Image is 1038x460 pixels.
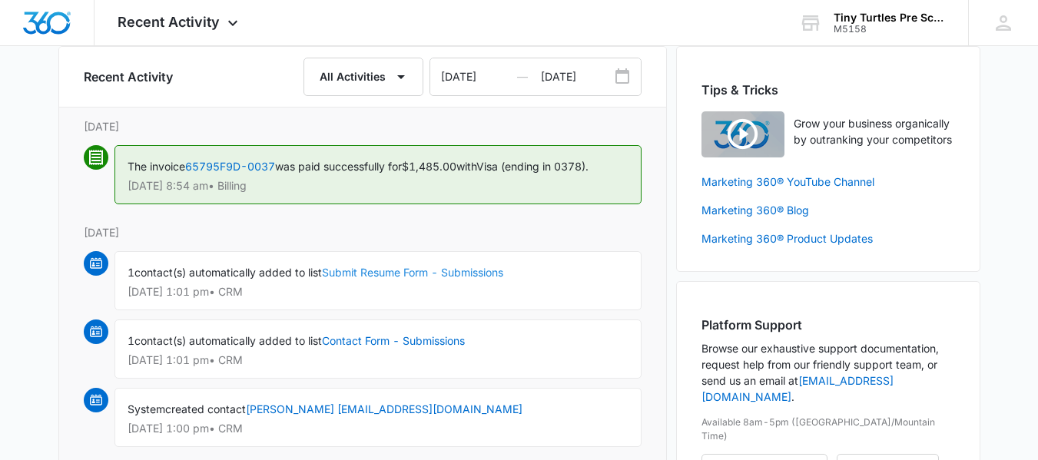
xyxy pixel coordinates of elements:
[84,68,173,86] h6: Recent Activity
[794,115,955,147] p: Grow your business organically by outranking your competitors
[185,160,275,173] a: 65795F9D-0037
[701,174,955,190] a: Marketing 360® YouTube Channel
[118,14,220,30] span: Recent Activity
[430,58,541,95] input: Date Range From
[165,402,246,415] span: created contact
[834,12,946,24] div: account name
[134,266,322,279] span: contact(s) automatically added to list
[701,340,955,405] p: Browse our exhaustive support documentation, request help from our friendly support team, or send...
[246,402,522,415] a: [PERSON_NAME] [EMAIL_ADDRESS][DOMAIN_NAME]
[701,81,955,99] h2: Tips & Tricks
[476,160,589,173] span: Visa (ending in 0378).
[701,111,784,157] img: Quick Overview Video
[134,334,322,347] span: contact(s) automatically added to list
[322,334,465,347] a: Contact Form - Submissions
[128,180,628,191] p: [DATE] 8:54 am • Billing
[517,58,528,95] span: —
[84,224,642,240] p: [DATE]
[128,423,628,434] p: [DATE] 1:00 pm • CRM
[128,355,628,366] p: [DATE] 1:01 pm • CRM
[701,202,955,218] a: Marketing 360® Blog
[275,160,402,173] span: was paid successfully for
[128,286,628,297] p: [DATE] 1:01 pm • CRM
[322,266,503,279] a: Submit Resume Form - Submissions
[128,160,185,173] span: The invoice
[701,316,955,334] h2: Platform Support
[84,118,642,134] p: [DATE]
[701,415,955,443] p: Available 8am-5pm ([GEOGRAPHIC_DATA]/Mountain Time)
[541,58,641,95] input: Date Range To
[128,402,165,415] span: System
[402,160,456,173] span: $1,485.00
[303,58,423,96] button: All Activities
[834,24,946,35] div: account id
[456,160,476,173] span: with
[128,266,134,279] span: 1
[701,230,955,247] a: Marketing 360® Product Updates
[128,334,134,347] span: 1
[429,58,642,96] div: Date Range Input Group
